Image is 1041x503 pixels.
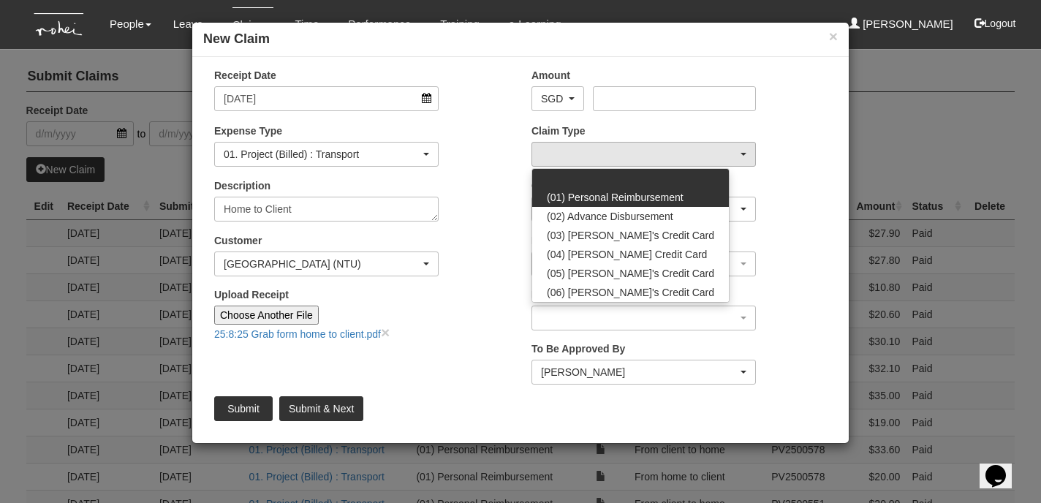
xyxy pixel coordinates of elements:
label: Receipt Date [214,68,276,83]
span: (03) [PERSON_NAME]'s Credit Card [547,228,714,243]
b: New Claim [203,31,270,46]
label: Upload Receipt [214,287,289,302]
span: (06) [PERSON_NAME]'s Credit Card [547,285,714,300]
label: Description [214,178,270,193]
button: 01. Project (Billed) : Transport [214,142,439,167]
label: Claim Type [531,124,586,138]
label: To Be Approved By [531,341,625,356]
span: (04) [PERSON_NAME] Credit Card [547,247,707,262]
label: Expense Type [214,124,282,138]
span: (05) [PERSON_NAME]'s Credit Card [547,266,714,281]
button: Nanyang Technological University (NTU) [214,251,439,276]
span: (01) Personal Reimbursement [547,190,684,205]
button: Abel Tan [531,360,756,385]
label: Amount [531,68,570,83]
div: 01. Project (Billed) : Transport [224,147,420,162]
iframe: chat widget [980,445,1026,488]
div: SGD [541,91,566,106]
input: Submit [214,396,273,421]
a: 25:8:25 Grab form home to client.pdf [214,328,381,340]
div: [PERSON_NAME] [541,365,738,379]
button: SGD [531,86,584,111]
a: close [381,324,390,341]
button: × [829,29,838,44]
input: Submit & Next [279,396,363,421]
div: [GEOGRAPHIC_DATA] (NTU) [224,257,420,271]
input: Choose Another File [214,306,319,325]
input: d/m/yyyy [214,86,439,111]
span: (02) Advance Disbursement [547,209,673,224]
label: Customer [214,233,262,248]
